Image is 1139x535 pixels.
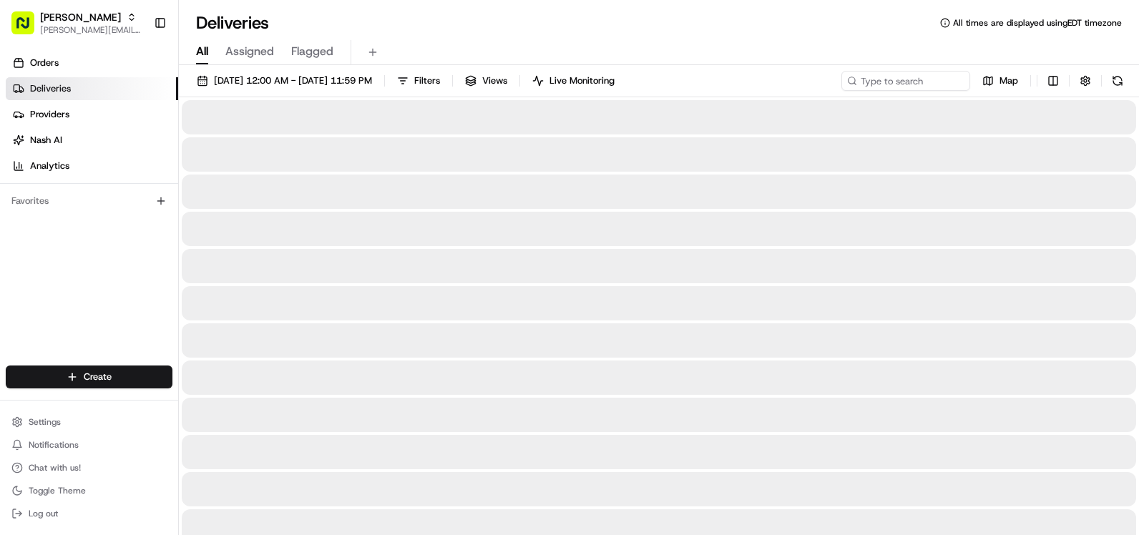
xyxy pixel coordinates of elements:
span: Chat with us! [29,462,81,473]
span: Deliveries [30,82,71,95]
span: Flagged [291,43,333,60]
span: All [196,43,208,60]
h1: Deliveries [196,11,269,34]
span: Log out [29,508,58,519]
span: Analytics [30,159,69,172]
a: Providers [6,103,178,126]
span: Assigned [225,43,274,60]
button: [PERSON_NAME][PERSON_NAME][EMAIL_ADDRESS][PERSON_NAME][DOMAIN_NAME] [6,6,148,40]
span: Create [84,370,112,383]
span: Orders [30,57,59,69]
button: [PERSON_NAME] [40,10,121,24]
span: Map [999,74,1018,87]
button: [DATE] 12:00 AM - [DATE] 11:59 PM [190,71,378,91]
span: [DATE] 12:00 AM - [DATE] 11:59 PM [214,74,372,87]
button: Views [459,71,514,91]
span: Views [482,74,507,87]
span: Providers [30,108,69,121]
button: Live Monitoring [526,71,621,91]
button: Toggle Theme [6,481,172,501]
span: Nash AI [30,134,62,147]
span: Live Monitoring [549,74,615,87]
button: Create [6,365,172,388]
button: Chat with us! [6,458,172,478]
button: Filters [391,71,446,91]
a: Nash AI [6,129,178,152]
button: Refresh [1108,71,1128,91]
a: Analytics [6,154,178,177]
span: All times are displayed using EDT timezone [953,17,1122,29]
div: Favorites [6,190,172,212]
button: Settings [6,412,172,432]
span: Filters [414,74,440,87]
button: Map [976,71,1025,91]
button: Notifications [6,435,172,455]
span: Toggle Theme [29,485,86,496]
span: Settings [29,416,61,428]
button: [PERSON_NAME][EMAIL_ADDRESS][PERSON_NAME][DOMAIN_NAME] [40,24,142,36]
span: Notifications [29,439,79,451]
a: Deliveries [6,77,178,100]
button: Log out [6,504,172,524]
input: Type to search [841,71,970,91]
a: Orders [6,51,178,74]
